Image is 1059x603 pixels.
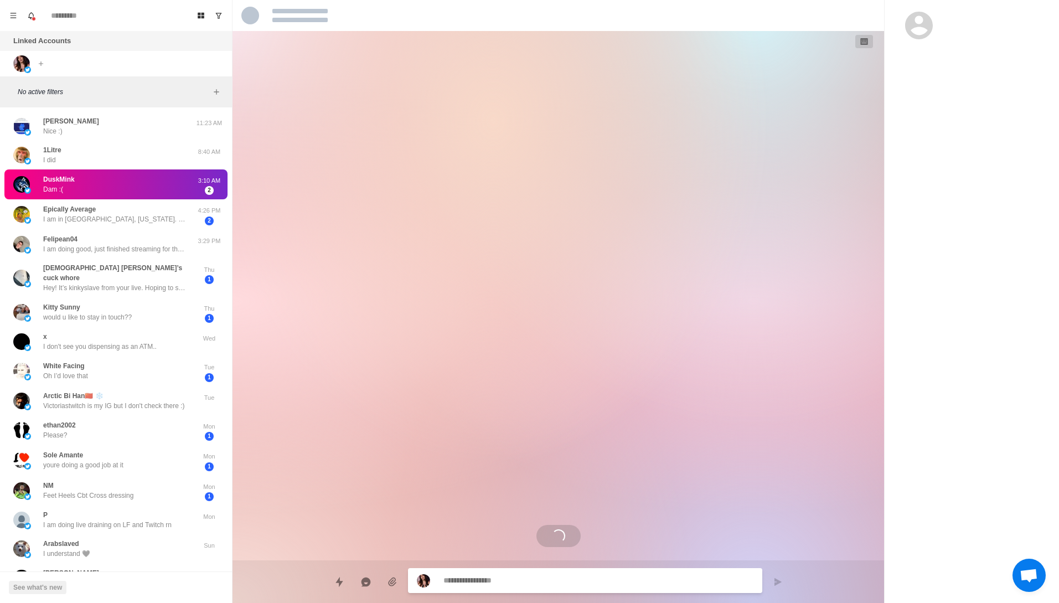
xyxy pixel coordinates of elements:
[195,512,223,522] p: Mon
[13,304,30,321] img: picture
[13,482,30,499] img: picture
[195,422,223,431] p: Mon
[24,66,31,73] img: picture
[43,549,90,559] p: I understand 🖤
[43,491,133,501] p: Feet Heels Cbt Cross dressing
[381,571,404,593] button: Add media
[195,147,223,157] p: 8:40 AM
[205,432,214,441] span: 1
[43,450,83,460] p: Sole Amante
[13,55,30,72] img: picture
[43,312,132,322] p: would u like to stay in touch??
[43,420,76,430] p: ethan2002
[195,393,223,403] p: Tue
[13,512,30,528] img: picture
[43,184,63,194] p: Dam :(
[13,570,30,586] img: picture
[24,281,31,287] img: picture
[328,571,350,593] button: Quick replies
[13,147,30,163] img: picture
[4,7,22,24] button: Menu
[43,283,187,293] p: Hey! It’s kinkyslave from your live. Hoping to send $100 for the first week as a trial to see if ...
[13,206,30,223] img: picture
[355,571,377,593] button: Reply with AI
[13,452,30,468] img: picture
[13,363,30,379] img: picture
[43,539,79,549] p: Arabslaved
[43,568,99,578] p: [PERSON_NAME]
[195,236,223,246] p: 3:29 PM
[24,374,31,380] img: picture
[9,581,66,594] button: See what's new
[205,373,214,382] span: 1
[43,126,63,136] p: Nice :)
[43,214,187,224] p: I am in [GEOGRAPHIC_DATA], [US_STATE]. Only fair I share my city since you shared yours
[195,334,223,343] p: Wed
[13,35,71,47] p: Linked Accounts
[24,315,31,322] img: picture
[43,244,187,254] p: I am doing good, just finished streaming for the day
[24,129,31,136] img: picture
[24,158,31,164] img: picture
[195,265,223,275] p: Thu
[205,275,214,284] span: 1
[13,540,30,557] img: picture
[767,571,789,593] button: Send message
[43,430,67,440] p: Please?
[24,247,31,254] img: picture
[43,145,61,155] p: 1Litre
[195,118,223,128] p: 11:23 AM
[43,174,75,184] p: DuskMink
[24,433,31,440] img: picture
[43,234,78,244] p: Felipean04
[13,118,30,135] img: picture
[43,460,123,470] p: youre doing a good job at it
[43,391,104,401] p: Arctic Bi Han🇨🇳 ❄️
[24,404,31,410] img: picture
[210,85,223,99] button: Add filters
[13,176,30,193] img: picture
[43,204,96,214] p: Epically Average
[18,87,210,97] p: No active filters
[24,463,31,470] img: picture
[24,344,31,351] img: picture
[13,422,30,439] img: picture
[195,482,223,492] p: Mon
[195,304,223,313] p: Thu
[24,187,31,194] img: picture
[34,57,48,70] button: Add account
[24,523,31,529] img: picture
[13,236,30,252] img: picture
[43,116,99,126] p: [PERSON_NAME]
[24,493,31,500] img: picture
[43,155,56,165] p: I did
[195,541,223,550] p: Sun
[205,186,214,195] span: 2
[192,7,210,24] button: Board View
[43,302,80,312] p: Kitty Sunny
[43,510,48,520] p: P
[205,217,214,225] span: 2
[43,263,195,283] p: [DEMOGRAPHIC_DATA] [PERSON_NAME]’s cuck whore
[43,332,47,342] p: x
[43,342,157,352] p: I don't see you dispensing as an ATM..
[13,270,30,286] img: picture
[13,333,30,350] img: picture
[43,361,85,371] p: White Facing
[43,481,54,491] p: NM
[43,371,88,381] p: Oh I’d love that
[205,462,214,471] span: 1
[22,7,40,24] button: Notifications
[417,574,430,587] img: picture
[195,363,223,372] p: Tue
[1012,559,1046,592] div: Open chat
[195,176,223,185] p: 3:10 AM
[195,452,223,461] p: Mon
[13,393,30,409] img: picture
[24,217,31,224] img: picture
[195,570,223,579] p: Sun
[24,552,31,558] img: picture
[195,206,223,215] p: 4:26 PM
[43,520,172,530] p: I am doing live draining on LF and Twitch rn
[210,7,228,24] button: Show unread conversations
